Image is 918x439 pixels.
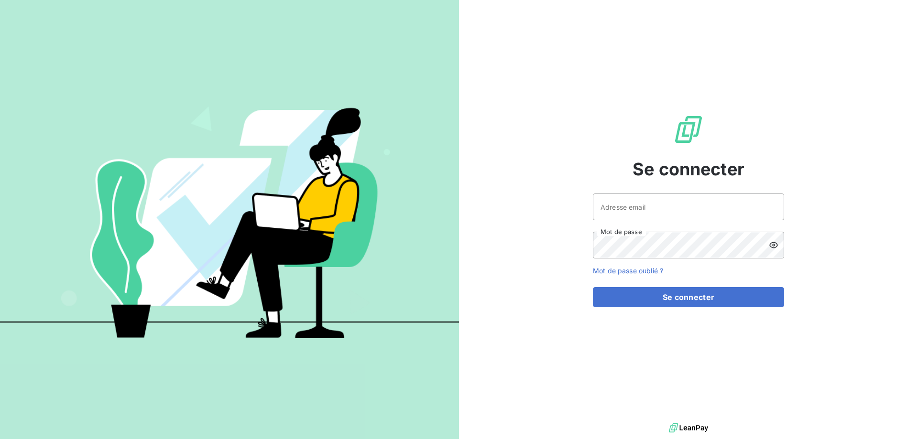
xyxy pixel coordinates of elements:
[673,114,704,145] img: Logo LeanPay
[669,421,708,435] img: logo
[593,267,663,275] a: Mot de passe oublié ?
[593,287,784,307] button: Se connecter
[633,156,744,182] span: Se connecter
[593,193,784,220] input: placeholder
